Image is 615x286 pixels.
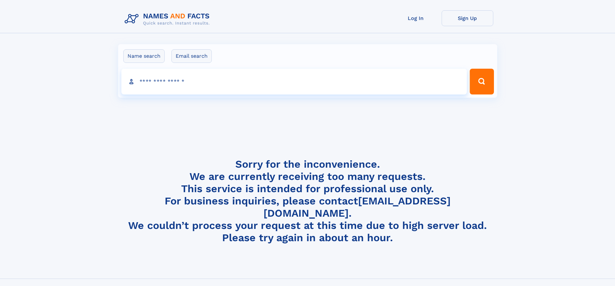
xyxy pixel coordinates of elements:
[123,49,165,63] label: Name search
[121,69,467,94] input: search input
[470,69,494,94] button: Search Button
[390,10,442,26] a: Log In
[122,10,215,28] img: Logo Names and Facts
[122,158,493,244] h4: Sorry for the inconvenience. We are currently receiving too many requests. This service is intend...
[263,195,451,219] a: [EMAIL_ADDRESS][DOMAIN_NAME]
[442,10,493,26] a: Sign Up
[171,49,212,63] label: Email search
